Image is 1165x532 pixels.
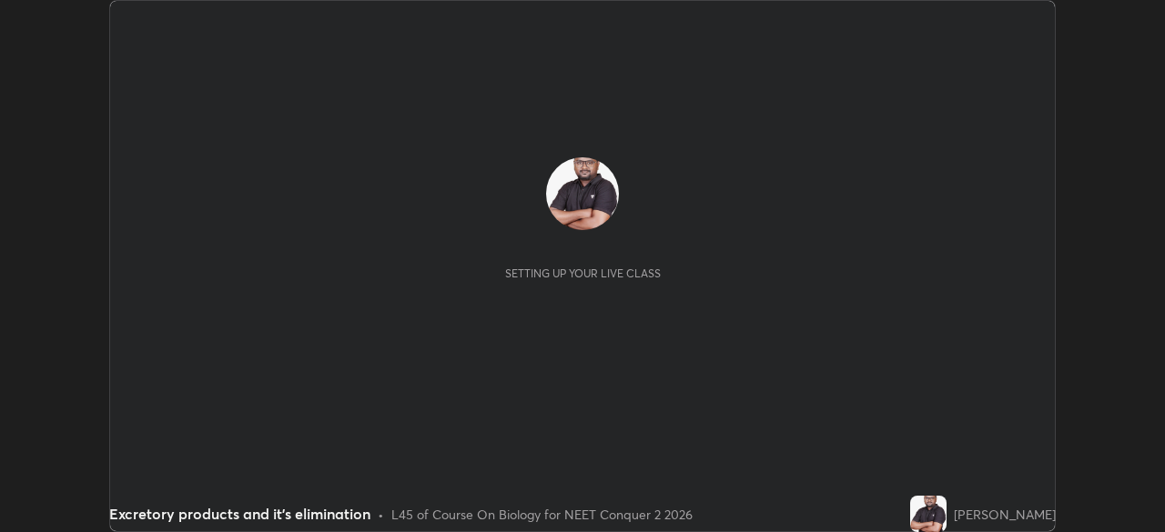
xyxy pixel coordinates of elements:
div: [PERSON_NAME] [954,505,1056,524]
div: Excretory products and it's elimination [109,503,370,525]
img: 7f6a6c9e919a44dea16f7a057092b56d.jpg [546,157,619,230]
div: • [378,505,384,524]
div: L45 of Course On Biology for NEET Conquer 2 2026 [391,505,693,524]
img: 7f6a6c9e919a44dea16f7a057092b56d.jpg [910,496,947,532]
div: Setting up your live class [505,266,661,280]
